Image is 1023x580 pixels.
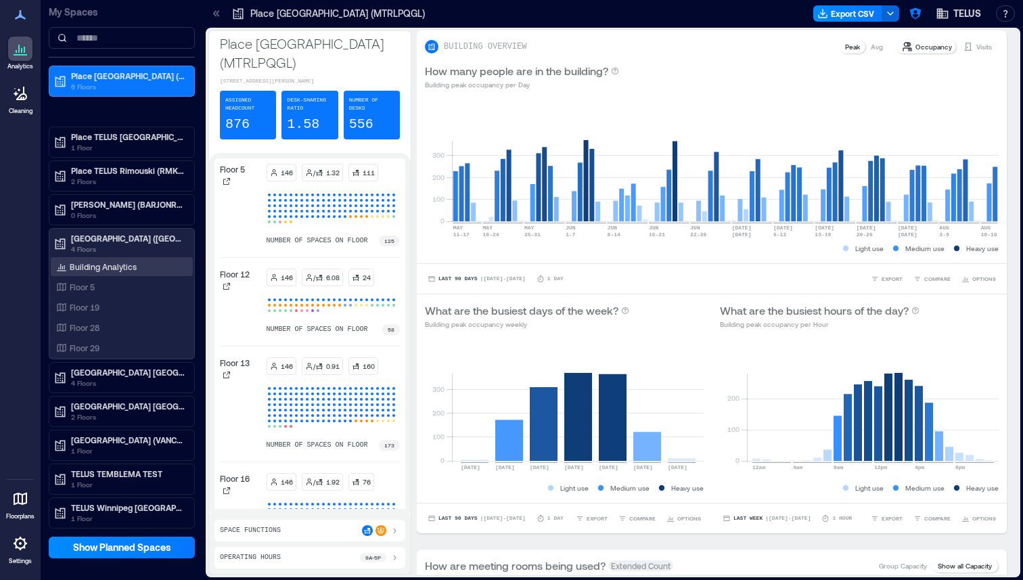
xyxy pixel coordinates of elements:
p: Building peak occupancy weekly [425,319,629,330]
p: Floor 12 [220,269,250,280]
p: 1 Floor [71,142,185,153]
text: AUG [981,225,991,231]
p: Floor 28 [70,322,99,333]
a: Analytics [3,32,37,74]
p: Place TELUS Rimouski (RMKIPQQT) [71,165,185,176]
button: EXPORT [868,512,905,525]
p: 1.92 [326,476,340,487]
p: 160 [363,361,375,372]
span: EXPORT [882,275,903,283]
p: How many people are in the building? [425,63,608,79]
a: Settings [4,527,37,569]
text: 6-12 [773,231,786,238]
p: Desk-sharing ratio [287,96,332,112]
p: 76 [363,476,371,487]
span: TELUS [953,7,981,20]
p: Floor 13 [220,357,250,368]
tspan: 100 [432,195,445,203]
span: OPTIONS [972,514,996,522]
p: Avg [871,41,883,52]
p: Peak [845,41,860,52]
span: COMPARE [629,514,656,522]
p: Analytics [7,62,33,70]
p: Show all Capacity [938,560,992,571]
p: [PERSON_NAME] (BARJONRN) - CLOSED [71,199,185,210]
tspan: 200 [727,394,740,402]
p: Floor 5 [220,164,245,175]
p: 1 Floor [71,479,185,490]
text: [DATE] [773,225,793,231]
text: AUG [939,225,949,231]
p: Floor 5 [70,282,95,292]
text: MAY [483,225,493,231]
p: Light use [560,483,589,493]
p: 1 Day [547,514,564,522]
p: Medium use [905,483,945,493]
p: Building Analytics [70,261,137,272]
tspan: 300 [432,151,445,159]
text: JUN [608,225,618,231]
span: EXPORT [587,514,608,522]
p: My Spaces [49,5,195,19]
button: Last Week |[DATE]-[DATE] [720,512,813,525]
p: / [313,361,315,372]
span: COMPARE [924,514,951,522]
p: / [313,272,315,283]
p: Space Functions [220,525,281,536]
button: COMPARE [911,272,953,286]
text: [DATE] [898,231,917,238]
text: JUN [649,225,659,231]
p: Floor 19 [70,302,99,313]
text: 20-26 [857,231,873,238]
text: 13-19 [815,231,831,238]
span: Show Planned Spaces [73,541,171,554]
p: Floorplans [6,512,35,520]
p: Heavy use [966,243,999,254]
text: 8am [834,464,844,470]
p: 4 Floors [71,244,185,254]
button: Last 90 Days |[DATE]-[DATE] [425,272,528,286]
p: number of spaces on floor [267,440,368,451]
span: OPTIONS [677,514,701,522]
button: OPTIONS [959,272,999,286]
tspan: 100 [432,432,445,441]
button: Show Planned Spaces [49,537,195,558]
p: TELUS TEMBLEMA TEST [71,468,185,479]
p: 1 Day [547,275,564,283]
p: 125 [384,237,394,245]
tspan: 0 [440,217,445,225]
p: Medium use [905,243,945,254]
p: Place [GEOGRAPHIC_DATA] (MTRLPQGL) [71,70,185,81]
p: 1.58 [287,115,319,134]
a: Cleaning [3,77,37,119]
p: 2 Floors [71,411,185,422]
p: 111 [363,167,375,178]
p: Floor 29 [70,342,99,353]
p: 146 [281,167,293,178]
a: Floorplans [2,483,39,525]
p: Floor 16 [220,473,250,484]
button: Export CSV [813,5,882,22]
button: EXPORT [868,272,905,286]
text: 8-14 [608,231,620,238]
button: TELUS [932,3,985,24]
text: [DATE] [898,225,917,231]
p: Light use [855,483,884,493]
p: Building peak occupancy per Hour [720,319,919,330]
button: EXPORT [573,512,610,525]
p: number of spaces on floor [267,236,368,246]
text: 8pm [955,464,965,470]
p: Operating Hours [220,552,281,563]
p: 876 [225,115,250,134]
p: Occupancy [915,41,952,52]
p: 173 [384,441,394,449]
p: BUILDING OVERVIEW [444,41,526,52]
tspan: 200 [432,409,445,417]
p: Number of Desks [349,96,394,112]
text: 12pm [874,464,887,470]
p: 0 Floors [71,210,185,221]
text: [DATE] [461,464,480,470]
text: 12am [752,464,765,470]
p: 1 Floor [71,445,185,456]
p: 1 Floor [71,513,185,524]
